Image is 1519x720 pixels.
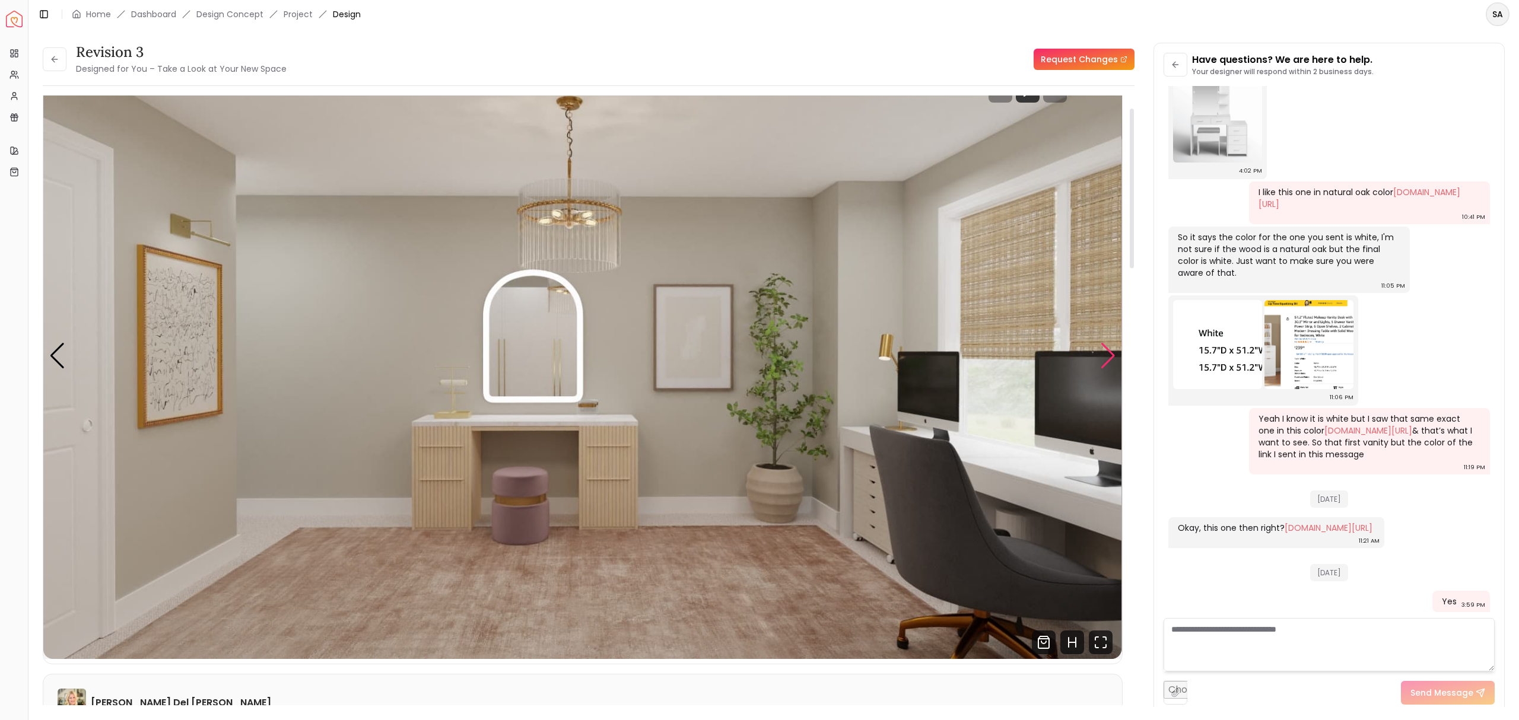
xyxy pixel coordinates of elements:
[1462,211,1485,223] div: 10:41 PM
[1178,231,1398,279] div: So it says the color for the one you sent is white, I'm not sure if the wood is a natural oak but...
[1173,74,1262,163] img: Chat Image
[1464,461,1485,473] div: 11:19 PM
[1324,425,1412,437] a: [DOMAIN_NAME][URL]
[76,43,287,62] h3: Revision 3
[43,53,1121,659] img: Design Render 2
[1442,595,1457,607] div: Yes
[1259,186,1460,210] a: [DOMAIN_NAME][URL]
[72,8,361,20] nav: breadcrumb
[1359,535,1380,547] div: 11:21 AM
[76,63,287,75] small: Designed for You – Take a Look at Your New Space
[43,53,1121,659] div: 2 / 5
[284,8,313,20] a: Project
[58,689,86,717] img: Tina Martin Del Campo
[1034,49,1135,70] a: Request Changes
[1259,186,1479,210] div: I like this one in natural oak color
[1285,522,1372,534] a: [DOMAIN_NAME][URL]
[131,8,176,20] a: Dashboard
[1310,564,1348,581] span: [DATE]
[1032,630,1056,654] svg: Shop Products from this design
[1178,522,1372,534] div: Okay, this one then right?
[91,696,271,710] h6: [PERSON_NAME] Del [PERSON_NAME]
[1487,4,1508,25] span: SA
[1192,53,1374,67] p: Have questions? We are here to help.
[1310,490,1348,508] span: [DATE]
[1381,280,1405,292] div: 11:05 PM
[1330,391,1353,403] div: 11:06 PM
[1239,165,1262,177] div: 4:02 PM
[1089,630,1113,654] svg: Fullscreen
[196,8,263,20] li: Design Concept
[49,343,65,369] div: Previous slide
[86,8,111,20] a: Home
[1461,599,1485,611] div: 3:59 PM
[1100,343,1116,369] div: Next slide
[43,53,1122,659] div: Carousel
[6,11,23,27] a: Spacejoy
[6,11,23,27] img: Spacejoy Logo
[1486,2,1510,26] button: SA
[1173,300,1262,389] img: Chat Image
[333,8,361,20] span: Design
[1192,67,1374,77] p: Your designer will respond within 2 business days.
[1259,413,1479,460] div: Yeah I know it is white but I saw that same exact one in this color & that’s what I want to see. ...
[1264,300,1353,389] img: Chat Image
[1060,630,1084,654] svg: Hotspots Toggle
